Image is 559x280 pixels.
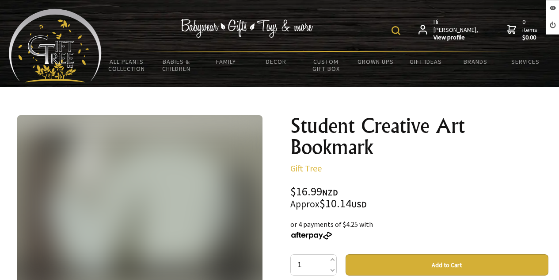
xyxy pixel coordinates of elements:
[290,186,548,210] div: $16.99 $10.14
[290,115,548,158] h1: Student Creative Art Bookmark
[351,52,401,71] a: Grown Ups
[322,187,338,198] span: NZD
[450,52,500,71] a: Brands
[290,232,333,240] img: Afterpay
[9,9,102,82] img: Babyware - Gifts - Toys and more...
[290,198,319,210] small: Approx
[434,18,479,42] span: Hi [PERSON_NAME],
[507,18,539,42] a: 0 items$0.00
[392,26,400,35] img: product search
[290,219,548,240] div: or 4 payments of $4.25 with
[418,18,479,42] a: Hi [PERSON_NAME],View profile
[434,34,479,42] strong: View profile
[500,52,550,71] a: Services
[522,18,539,42] span: 0 items
[522,34,539,42] strong: $0.00
[401,52,451,71] a: Gift Ideas
[251,52,301,71] a: Decor
[346,254,548,276] button: Add to Cart
[202,52,251,71] a: Family
[301,52,351,78] a: Custom Gift Box
[152,52,202,78] a: Babies & Children
[180,19,313,38] img: Babywear - Gifts - Toys & more
[102,52,152,78] a: All Plants Collection
[290,163,322,174] a: Gift Tree
[351,199,367,210] span: USD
